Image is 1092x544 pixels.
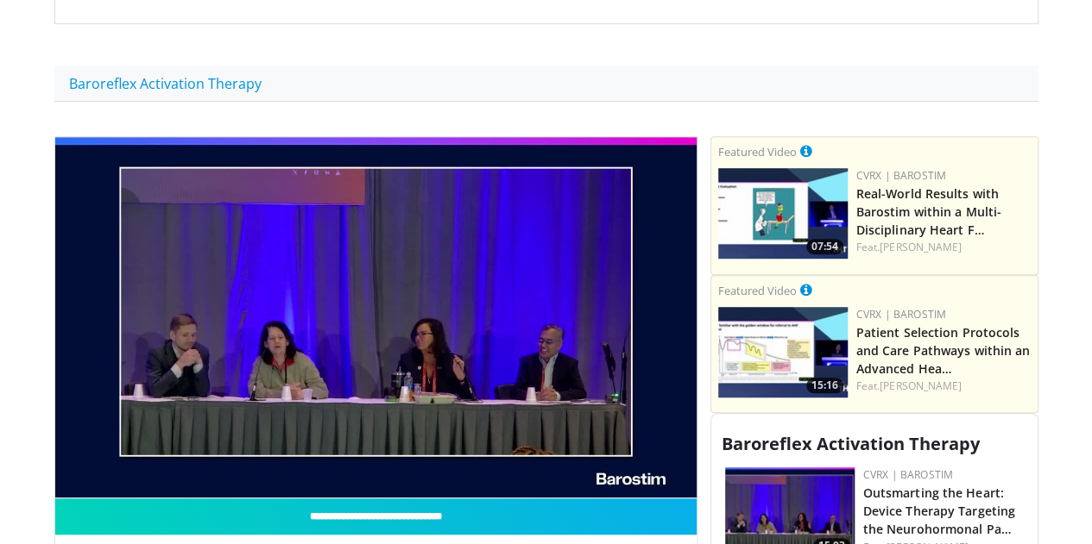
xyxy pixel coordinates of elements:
a: [PERSON_NAME] [880,240,962,254]
a: CVRx | Barostim [863,467,954,482]
a: Real-World Results with Barostim within a Multi-Disciplinary Heart F… [856,185,1001,238]
small: Featured Video [718,283,797,298]
a: CVRx | Barostim [856,307,947,322]
a: Outsmarting the Heart: Device Therapy Targeting the Neurohormonal Pa… [863,485,1015,537]
a: 07:54 [718,168,848,259]
span: 15:16 [806,378,843,393]
a: Baroreflex Activation Therapy [54,66,276,102]
small: Featured Video [718,144,797,159]
video-js: Video Player [55,137,697,498]
a: CVRx | Barostim [856,168,947,183]
span: 07:54 [806,239,843,254]
img: c8104730-ef7e-406d-8f85-1554408b8bf1.150x105_q85_crop-smart_upscale.jpg [718,307,848,397]
img: d6bcd5d9-0712-4576-a4e4-b34173a4dc7b.150x105_q85_crop-smart_upscale.jpg [718,168,848,259]
a: Patient Selection Protocols and Care Pathways within an Advanced Hea… [856,324,1031,377]
div: Feat. [856,240,1031,255]
a: [PERSON_NAME] [880,378,962,393]
a: 15:16 [718,307,848,397]
span: Baroreflex Activation Therapy [722,432,980,455]
div: Feat. [856,378,1031,394]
